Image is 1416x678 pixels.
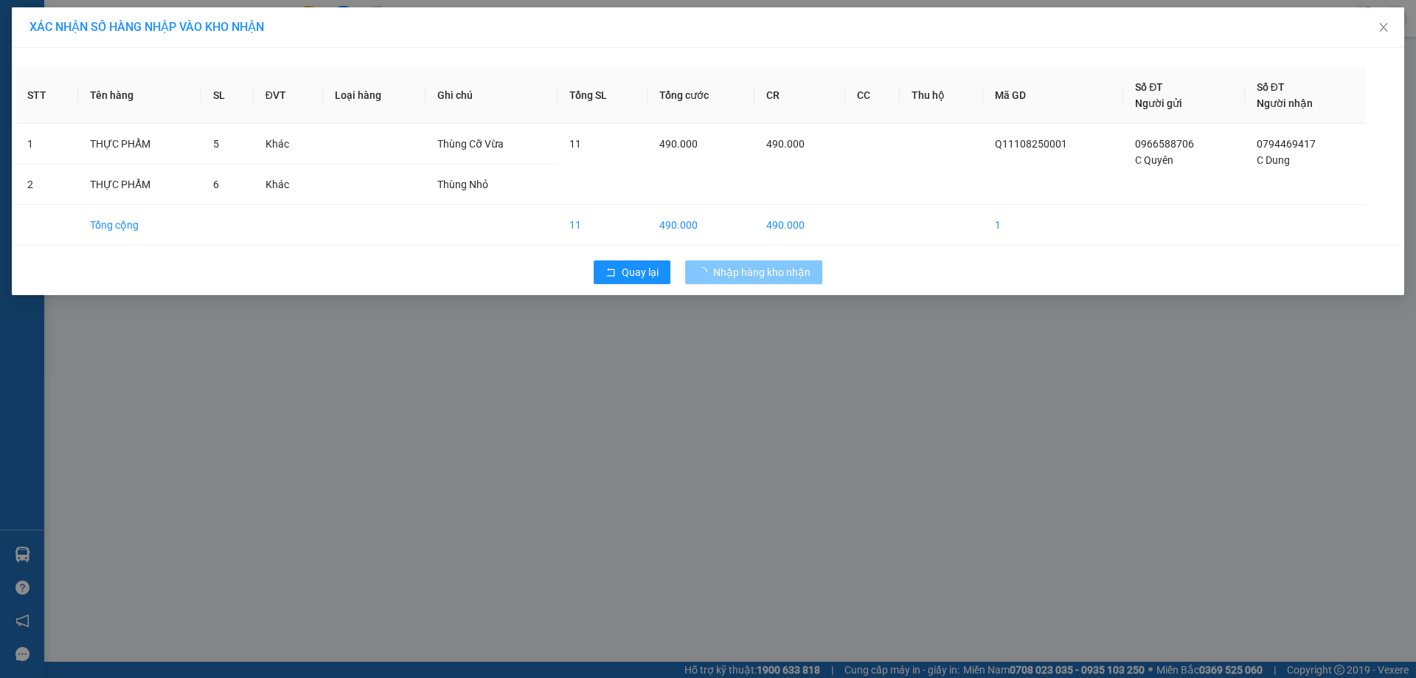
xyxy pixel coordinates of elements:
[254,67,323,124] th: ĐVT
[29,20,264,34] span: XÁC NHẬN SỐ HÀNG NHẬP VÀO KHO NHẬN
[713,264,811,280] span: Nhập hàng kho nhận
[426,67,558,124] th: Ghi chú
[213,179,219,190] span: 6
[1363,7,1404,49] button: Close
[754,205,845,246] td: 490.000
[995,138,1067,150] span: Q11108250001
[766,138,805,150] span: 490.000
[605,267,616,279] span: rollback
[323,67,426,124] th: Loại hàng
[1257,97,1313,109] span: Người nhận
[622,264,659,280] span: Quay lại
[201,67,253,124] th: SL
[78,205,201,246] td: Tổng cộng
[78,165,201,205] td: THỰC PHẨM
[1257,138,1316,150] span: 0794469417
[15,67,78,124] th: STT
[685,260,822,284] button: Nhập hàng kho nhận
[78,67,201,124] th: Tên hàng
[594,260,670,284] button: rollbackQuay lại
[1378,21,1389,33] span: close
[648,67,754,124] th: Tổng cước
[569,138,581,150] span: 11
[558,205,648,246] td: 11
[648,205,754,246] td: 490.000
[15,165,78,205] td: 2
[1135,154,1173,166] span: C Quyên
[659,138,698,150] span: 490.000
[15,124,78,165] td: 1
[1135,81,1163,93] span: Số ĐT
[900,67,983,124] th: Thu hộ
[78,124,201,165] td: THỰC PHẨM
[254,165,323,205] td: Khác
[1257,81,1285,93] span: Số ĐT
[697,267,713,277] span: loading
[754,67,845,124] th: CR
[983,67,1124,124] th: Mã GD
[1135,97,1182,109] span: Người gửi
[437,179,488,190] span: Thùng Nhỏ
[845,67,899,124] th: CC
[254,124,323,165] td: Khác
[1135,138,1194,150] span: 0966588706
[213,138,219,150] span: 5
[1257,154,1290,166] span: C Dung
[437,138,504,150] span: Thùng Cỡ Vừa
[558,67,648,124] th: Tổng SL
[983,205,1124,246] td: 1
